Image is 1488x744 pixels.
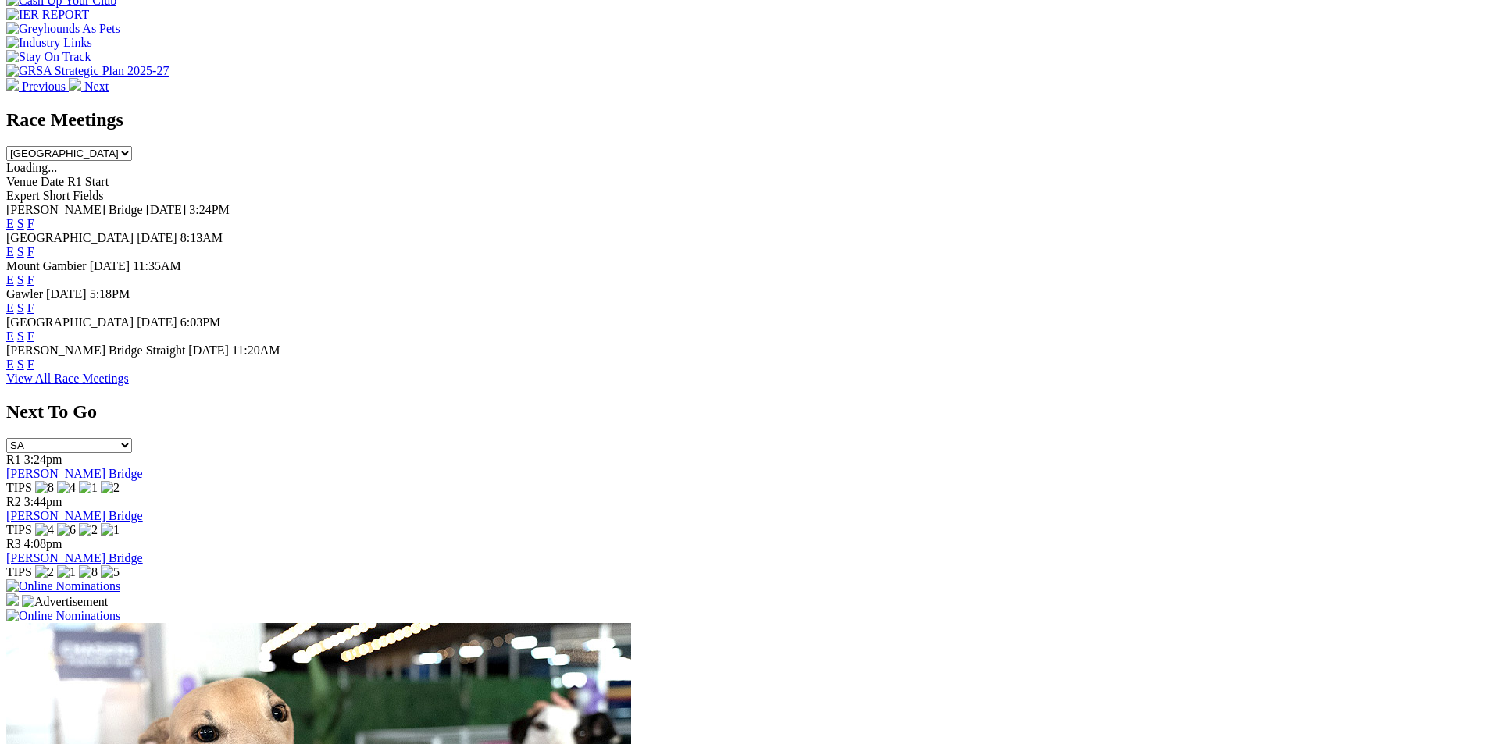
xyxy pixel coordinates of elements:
[6,287,43,301] span: Gawler
[6,509,143,522] a: [PERSON_NAME] Bridge
[6,344,185,357] span: [PERSON_NAME] Bridge Straight
[90,287,130,301] span: 5:18PM
[6,467,143,480] a: [PERSON_NAME] Bridge
[180,315,221,329] span: 6:03PM
[6,109,1482,130] h2: Race Meetings
[6,401,1482,422] h2: Next To Go
[67,175,109,188] span: R1 Start
[133,259,181,272] span: 11:35AM
[27,217,34,230] a: F
[232,344,280,357] span: 11:20AM
[6,481,32,494] span: TIPS
[6,329,14,343] a: E
[6,565,32,578] span: TIPS
[6,315,134,329] span: [GEOGRAPHIC_DATA]
[6,301,14,315] a: E
[6,161,57,174] span: Loading...
[22,80,66,93] span: Previous
[6,203,143,216] span: [PERSON_NAME] Bridge
[6,273,14,287] a: E
[6,231,134,244] span: [GEOGRAPHIC_DATA]
[6,189,40,202] span: Expert
[27,358,34,371] a: F
[17,301,24,315] a: S
[17,329,24,343] a: S
[57,523,76,537] img: 6
[35,523,54,537] img: 4
[6,36,92,50] img: Industry Links
[6,372,129,385] a: View All Race Meetings
[6,609,120,623] img: Online Nominations
[6,80,69,93] a: Previous
[6,358,14,371] a: E
[24,495,62,508] span: 3:44pm
[79,523,98,537] img: 2
[180,231,223,244] span: 8:13AM
[43,189,70,202] span: Short
[79,565,98,579] img: 8
[35,481,54,495] img: 8
[101,523,120,537] img: 1
[101,565,120,579] img: 5
[17,245,24,258] a: S
[6,259,87,272] span: Mount Gambier
[6,50,91,64] img: Stay On Track
[189,203,230,216] span: 3:24PM
[57,481,76,495] img: 4
[6,22,120,36] img: Greyhounds As Pets
[35,565,54,579] img: 2
[27,245,34,258] a: F
[41,175,64,188] span: Date
[27,301,34,315] a: F
[101,481,120,495] img: 2
[73,189,103,202] span: Fields
[6,537,21,550] span: R3
[6,175,37,188] span: Venue
[69,78,81,91] img: chevron-right-pager-white.svg
[22,595,108,609] img: Advertisement
[137,231,177,244] span: [DATE]
[6,64,169,78] img: GRSA Strategic Plan 2025-27
[46,287,87,301] span: [DATE]
[17,273,24,287] a: S
[27,329,34,343] a: F
[6,579,120,593] img: Online Nominations
[24,453,62,466] span: 3:24pm
[6,523,32,536] span: TIPS
[6,217,14,230] a: E
[27,273,34,287] a: F
[79,481,98,495] img: 1
[57,565,76,579] img: 1
[69,80,109,93] a: Next
[24,537,62,550] span: 4:08pm
[188,344,229,357] span: [DATE]
[6,593,19,606] img: 15187_Greyhounds_GreysPlayCentral_Resize_SA_WebsiteBanner_300x115_2025.jpg
[146,203,187,216] span: [DATE]
[6,551,143,564] a: [PERSON_NAME] Bridge
[6,8,89,22] img: IER REPORT
[17,217,24,230] a: S
[6,78,19,91] img: chevron-left-pager-white.svg
[137,315,177,329] span: [DATE]
[90,259,130,272] span: [DATE]
[6,495,21,508] span: R2
[6,453,21,466] span: R1
[17,358,24,371] a: S
[84,80,109,93] span: Next
[6,245,14,258] a: E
